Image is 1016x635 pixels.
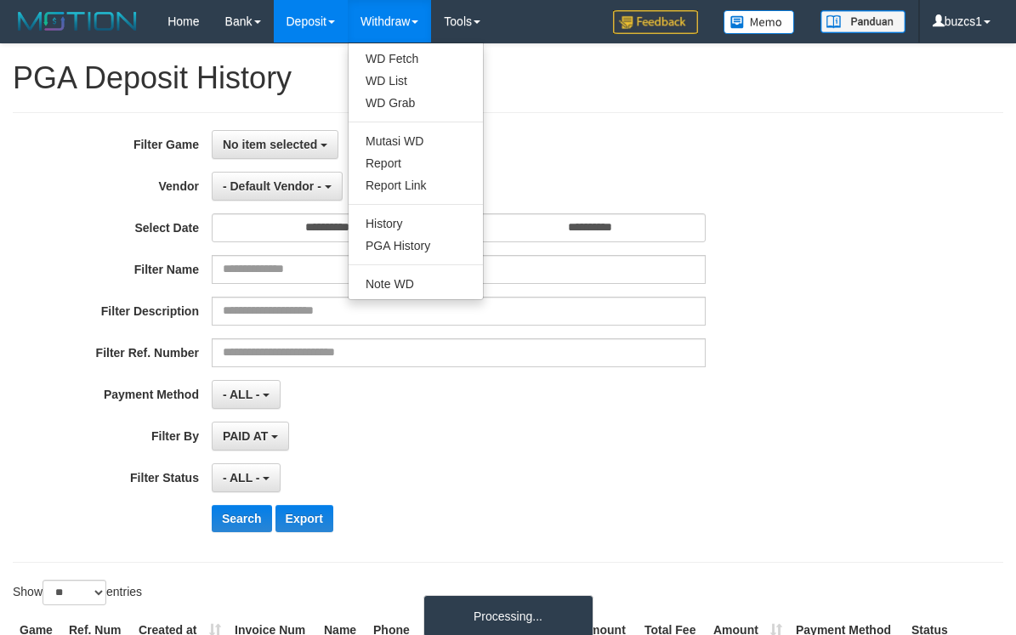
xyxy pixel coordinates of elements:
[212,505,272,532] button: Search
[349,130,483,152] a: Mutasi WD
[212,130,338,159] button: No item selected
[349,213,483,235] a: History
[349,48,483,70] a: WD Fetch
[13,61,1003,95] h1: PGA Deposit History
[349,152,483,174] a: Report
[349,70,483,92] a: WD List
[13,9,142,34] img: MOTION_logo.png
[223,388,260,401] span: - ALL -
[13,580,142,605] label: Show entries
[212,172,343,201] button: - Default Vendor -
[223,138,317,151] span: No item selected
[349,235,483,257] a: PGA History
[724,10,795,34] img: Button%20Memo.svg
[349,174,483,196] a: Report Link
[613,10,698,34] img: Feedback.jpg
[275,505,333,532] button: Export
[349,273,483,295] a: Note WD
[223,179,321,193] span: - Default Vendor -
[223,471,260,485] span: - ALL -
[349,92,483,114] a: WD Grab
[43,580,106,605] select: Showentries
[212,380,281,409] button: - ALL -
[212,422,289,451] button: PAID AT
[223,429,268,443] span: PAID AT
[820,10,905,33] img: panduan.png
[212,463,281,492] button: - ALL -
